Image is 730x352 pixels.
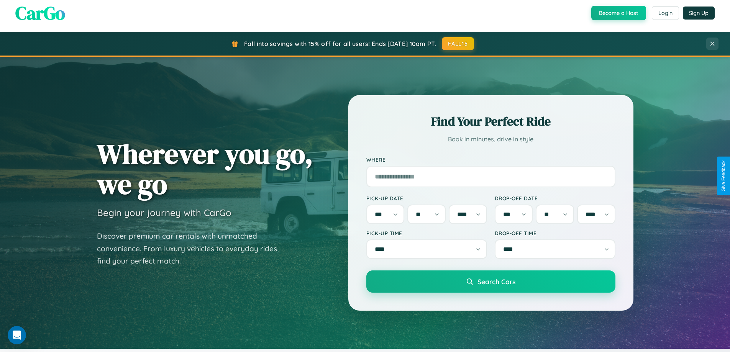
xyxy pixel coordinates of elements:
button: Login [652,6,679,20]
p: Book in minutes, drive in style [366,134,615,145]
span: Fall into savings with 15% off for all users! Ends [DATE] 10am PT. [244,40,436,47]
span: CarGo [15,0,65,26]
h2: Find Your Perfect Ride [366,113,615,130]
label: Drop-off Date [495,195,615,201]
label: Drop-off Time [495,230,615,236]
span: Search Cars [477,277,515,286]
label: Pick-up Date [366,195,487,201]
iframe: Intercom live chat [8,326,26,344]
h3: Begin your journey with CarGo [97,207,231,218]
h1: Wherever you go, we go [97,139,313,199]
button: Become a Host [591,6,646,20]
p: Discover premium car rentals with unmatched convenience. From luxury vehicles to everyday rides, ... [97,230,289,267]
button: Search Cars [366,270,615,293]
label: Where [366,156,615,163]
button: FALL15 [442,37,474,50]
label: Pick-up Time [366,230,487,236]
button: Sign Up [683,7,715,20]
div: Give Feedback [721,160,726,192]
